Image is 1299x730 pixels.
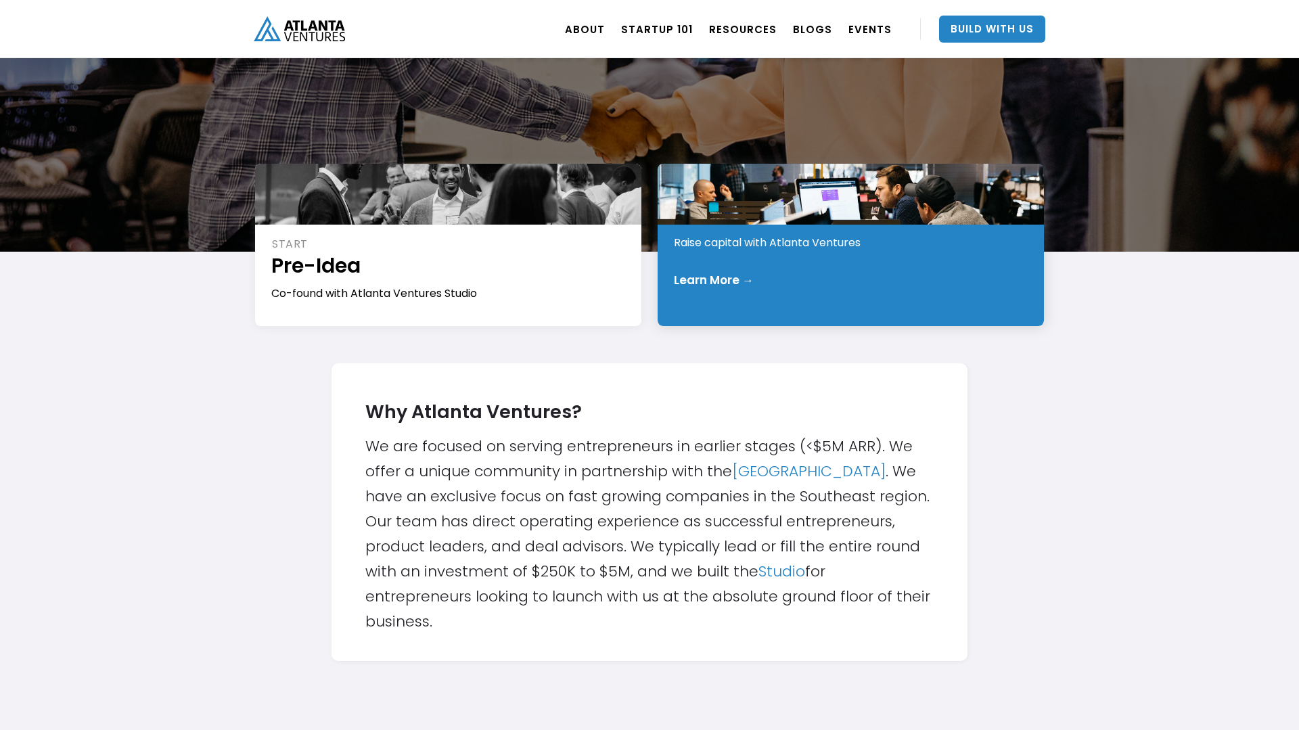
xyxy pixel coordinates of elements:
a: Studio [758,561,805,582]
strong: Why Atlanta Ventures? [365,399,582,424]
a: RESOURCES [709,10,777,48]
div: Co-found with Atlanta Ventures Studio [271,286,626,301]
a: ABOUT [565,10,605,48]
a: EVENTS [848,10,892,48]
h1: Build with Atlanta Ventures [415,25,884,66]
a: Startup 101 [621,10,693,48]
div: START [272,237,626,252]
div: Learn More → [674,273,754,287]
h1: Pre-Idea [271,252,626,279]
a: INVESTEarly StageRaise capital with Atlanta VenturesLearn More → [658,164,1044,326]
h1: Early Stage [674,201,1029,229]
div: Raise capital with Atlanta Ventures [674,235,1029,250]
a: [GEOGRAPHIC_DATA] [732,461,886,482]
a: STARTPre-IdeaCo-found with Atlanta Ventures Studio [255,164,641,326]
div: We are focused on serving entrepreneurs in earlier stages (<$5M ARR). We offer a unique community... [365,390,934,634]
a: Build With Us [939,16,1045,43]
a: BLOGS [793,10,832,48]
